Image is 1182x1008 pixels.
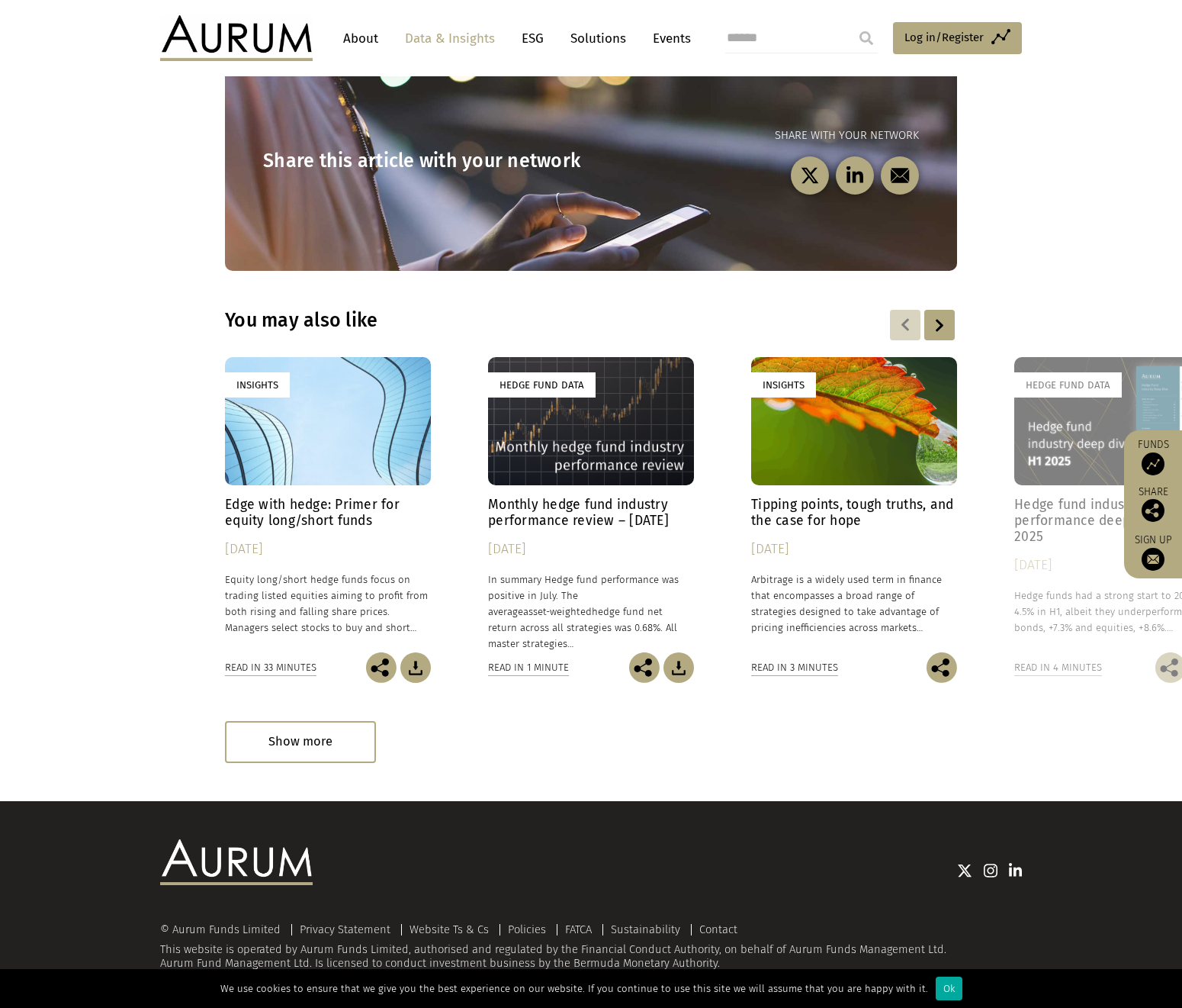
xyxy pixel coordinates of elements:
span: asset-weighted [523,606,592,617]
div: © Aurum Funds Limited [160,924,288,936]
div: Read in 1 minute [488,659,569,676]
h4: Edge with hedge: Primer for equity long/short funds [225,497,431,529]
a: Funds [1132,438,1174,475]
h4: Monthly hedge fund industry performance review – [DATE] [488,497,694,529]
div: Hedge Fund Data [1014,372,1122,398]
p: Share with your network [591,127,919,145]
div: Share [1132,487,1174,522]
a: Sign up [1132,533,1174,571]
p: Equity long/short hedge funds focus on trading listed equities aiming to profit from both rising ... [225,572,431,636]
p: Arbitrage is a widely used term in finance that encompasses a broad range of strategies designed ... [751,572,957,636]
div: Read in 33 minutes [225,659,316,676]
p: In summary Hedge fund performance was positive in July. The average hedge fund net return across ... [488,572,694,652]
div: Read in 4 minutes [1014,659,1102,676]
a: Website Ts & Cs [410,923,489,936]
div: Show more [225,721,376,763]
a: Contact [699,923,737,936]
h3: You may also like [225,309,760,332]
input: Submit [851,23,882,53]
img: Aurum Logo [160,839,313,885]
a: Policies [508,923,546,936]
a: Hedge Fund Data Monthly hedge fund industry performance review – [DATE] [DATE] In summary Hedge f... [488,357,694,652]
h4: Tipping points, tough truths, and the case for hope [751,497,957,529]
a: Data & Insights [397,24,503,53]
img: Access Funds [1142,452,1164,475]
a: About [336,24,386,53]
img: Twitter icon [957,863,972,878]
img: Share this post [366,652,397,683]
h3: Share this article with your network [263,150,591,172]
div: This website is operated by Aurum Funds Limited, authorised and regulated by the Financial Conduc... [160,923,1022,970]
a: FATCA [565,923,592,936]
span: Log in/Register [904,28,984,47]
div: [DATE] [751,539,957,560]
div: [DATE] [488,539,694,560]
div: Ok [936,977,962,1000]
img: email-black.svg [891,166,910,185]
a: Log in/Register [893,22,1022,54]
div: Insights [751,372,816,398]
img: linkedin-black.svg [846,166,865,185]
div: [DATE] [225,539,431,560]
a: Sustainability [611,923,680,936]
div: Read in 3 minutes [751,659,838,676]
a: Insights Edge with hedge: Primer for equity long/short funds [DATE] Equity long/short hedge funds... [225,357,431,652]
a: Insights Tipping points, tough truths, and the case for hope [DATE] Arbitrage is a widely used te... [751,357,957,652]
img: Linkedin icon [1009,863,1023,878]
img: twitter-black.svg [801,166,820,185]
div: Hedge Fund Data [488,372,596,398]
img: Share this post [1142,499,1164,522]
img: Download Article [663,652,694,683]
img: Download Article [400,652,431,683]
a: Solutions [563,24,634,53]
a: ESG [514,24,551,53]
a: Privacy Statement [300,923,390,936]
div: Insights [225,372,290,398]
img: Instagram icon [984,863,997,878]
img: Share this post [927,652,957,683]
img: Share this post [629,652,660,683]
img: Sign up to our newsletter [1142,548,1164,571]
a: Events [645,24,691,53]
img: Aurum [160,15,313,61]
